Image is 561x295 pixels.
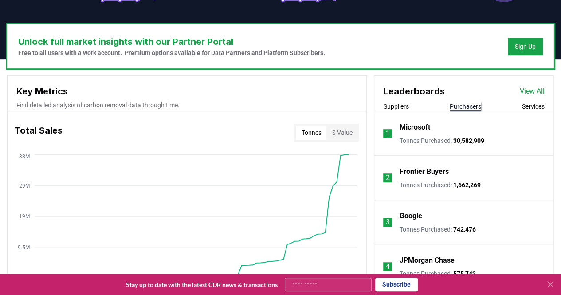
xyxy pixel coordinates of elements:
[16,101,357,110] p: Find detailed analysis of carbon removal data through time.
[386,261,390,272] p: 4
[19,153,30,159] tspan: 38M
[453,137,484,144] span: 30,582,909
[399,122,430,133] a: Microsoft
[19,182,30,189] tspan: 29M
[15,124,63,142] h3: Total Sales
[399,166,448,177] a: Frontier Buyers
[515,42,536,51] a: Sign Up
[386,128,390,139] p: 1
[522,102,545,111] button: Services
[383,85,444,98] h3: Leaderboards
[453,226,475,233] span: 742,476
[453,181,480,189] span: 1,662,269
[16,85,357,98] h3: Key Metrics
[18,244,30,251] tspan: 9.5M
[18,35,325,48] h3: Unlock full market insights with our Partner Portal
[296,126,326,140] button: Tonnes
[520,86,545,97] a: View All
[450,102,481,111] button: Purchasers
[399,225,475,234] p: Tonnes Purchased :
[399,269,475,278] p: Tonnes Purchased :
[508,38,543,55] button: Sign Up
[326,126,357,140] button: $ Value
[19,213,30,220] tspan: 19M
[399,181,480,189] p: Tonnes Purchased :
[399,255,454,266] a: JPMorgan Chase
[386,173,390,183] p: 2
[383,102,408,111] button: Suppliers
[18,48,325,57] p: Free to all users with a work account. Premium options available for Data Partners and Platform S...
[386,217,390,228] p: 3
[399,211,422,221] a: Google
[399,136,484,145] p: Tonnes Purchased :
[453,270,475,277] span: 575,743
